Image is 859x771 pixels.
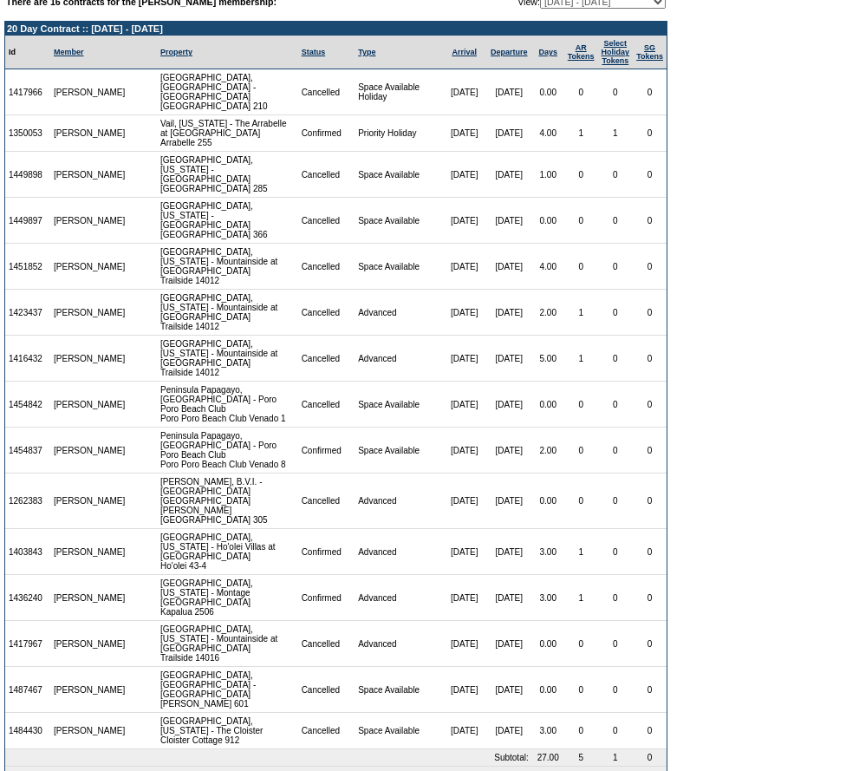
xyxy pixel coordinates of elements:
td: 1 [598,749,634,767]
td: Priority Holiday [355,115,442,152]
a: SGTokens [636,43,663,61]
td: 1 [564,529,598,575]
td: 27.00 [532,749,564,767]
td: 0 [633,428,667,474]
td: Space Available [355,152,442,198]
td: 0.00 [532,382,564,428]
td: 1484430 [5,713,50,749]
td: [DATE] [442,575,485,621]
td: [DATE] [442,529,485,575]
td: [PERSON_NAME] [50,115,129,152]
td: 1454842 [5,382,50,428]
td: [DATE] [486,713,532,749]
td: 1403843 [5,529,50,575]
td: [PERSON_NAME] [50,290,129,336]
td: [DATE] [486,667,532,713]
a: Select HolidayTokens [602,39,630,65]
td: 0 [598,69,634,115]
td: 0 [633,621,667,667]
td: 1454837 [5,428,50,474]
td: 1451852 [5,244,50,290]
td: [DATE] [442,713,485,749]
td: [DATE] [442,69,485,115]
td: [PERSON_NAME] [50,713,129,749]
a: Property [160,48,192,56]
td: [DATE] [486,428,532,474]
td: Advanced [355,529,442,575]
td: 3.00 [532,529,564,575]
td: 0 [564,382,598,428]
td: 0 [633,529,667,575]
td: 1.00 [532,152,564,198]
td: Confirmed [298,428,355,474]
a: ARTokens [568,43,595,61]
td: [GEOGRAPHIC_DATA], [US_STATE] - Mountainside at [GEOGRAPHIC_DATA] Trailside 14016 [157,621,298,667]
td: 1 [564,115,598,152]
a: Arrival [452,48,477,56]
td: [GEOGRAPHIC_DATA], [US_STATE] - Ho'olei Villas at [GEOGRAPHIC_DATA] Ho'olei 43-4 [157,529,298,575]
td: [DATE] [442,290,485,336]
td: [DATE] [486,290,532,336]
td: [GEOGRAPHIC_DATA], [US_STATE] - Mountainside at [GEOGRAPHIC_DATA] Trailside 14012 [157,244,298,290]
td: 0 [633,713,667,749]
td: 0 [598,529,634,575]
td: Space Available [355,382,442,428]
td: [DATE] [486,336,532,382]
td: 5 [564,749,598,767]
td: [DATE] [442,667,485,713]
td: 0 [598,244,634,290]
td: Space Available [355,713,442,749]
td: 0 [564,474,598,529]
td: 1 [598,115,634,152]
td: [DATE] [486,244,532,290]
td: 1449897 [5,198,50,244]
a: Departure [491,48,528,56]
td: 0 [564,152,598,198]
td: 0 [633,244,667,290]
td: Cancelled [298,336,355,382]
td: [DATE] [442,428,485,474]
td: [GEOGRAPHIC_DATA], [GEOGRAPHIC_DATA] - [GEOGRAPHIC_DATA] [PERSON_NAME] 601 [157,667,298,713]
td: [DATE] [486,382,532,428]
td: [DATE] [442,115,485,152]
td: Space Available [355,428,442,474]
td: 0 [598,382,634,428]
td: 20 Day Contract :: [DATE] - [DATE] [5,22,667,36]
td: 0.00 [532,621,564,667]
td: 0 [598,198,634,244]
td: [DATE] [442,621,485,667]
td: [PERSON_NAME] [50,152,129,198]
td: 0 [633,336,667,382]
td: 0 [598,336,634,382]
td: Subtotal: [5,749,532,767]
td: 0 [564,69,598,115]
td: [PERSON_NAME] [50,69,129,115]
td: 0 [633,474,667,529]
td: 0 [633,575,667,621]
td: [PERSON_NAME] [50,244,129,290]
td: 0 [633,382,667,428]
td: [DATE] [486,621,532,667]
td: 1262383 [5,474,50,529]
a: Status [302,48,326,56]
td: 0 [598,713,634,749]
td: [GEOGRAPHIC_DATA], [US_STATE] - Montage [GEOGRAPHIC_DATA] Kapalua 2506 [157,575,298,621]
td: Cancelled [298,713,355,749]
td: 0 [598,152,634,198]
td: 1416432 [5,336,50,382]
td: [GEOGRAPHIC_DATA], [GEOGRAPHIC_DATA] - [GEOGRAPHIC_DATA] [GEOGRAPHIC_DATA] 210 [157,69,298,115]
td: [GEOGRAPHIC_DATA], [US_STATE] - Mountainside at [GEOGRAPHIC_DATA] Trailside 14012 [157,290,298,336]
td: 0 [633,749,667,767]
td: [PERSON_NAME] [50,529,129,575]
td: Confirmed [298,575,355,621]
td: [DATE] [442,152,485,198]
td: 0 [564,428,598,474]
td: [PERSON_NAME] [50,428,129,474]
td: 0 [598,667,634,713]
td: 4.00 [532,115,564,152]
td: [PERSON_NAME] [50,382,129,428]
td: Cancelled [298,244,355,290]
td: Space Available Holiday [355,69,442,115]
td: 0 [633,115,667,152]
td: 0 [633,198,667,244]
